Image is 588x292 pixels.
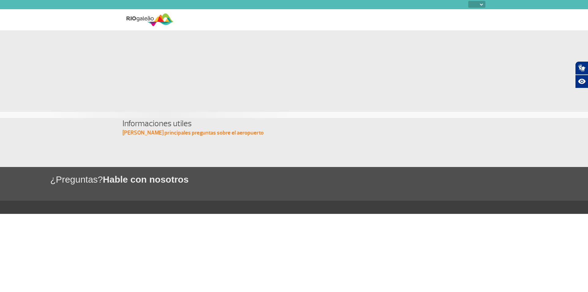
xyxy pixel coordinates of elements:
span: Hable con nosotros [103,174,189,184]
button: Abrir recursos assistivos. [575,75,588,88]
h1: ¿Preguntas? [50,173,588,186]
h4: Informaciones utiles [123,118,466,129]
button: Abrir tradutor de língua de sinais. [575,61,588,75]
div: Plugin de acessibilidade da Hand Talk. [575,61,588,88]
p: [PERSON_NAME] principales preguntas sobre el aeropuerto [123,129,466,137]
